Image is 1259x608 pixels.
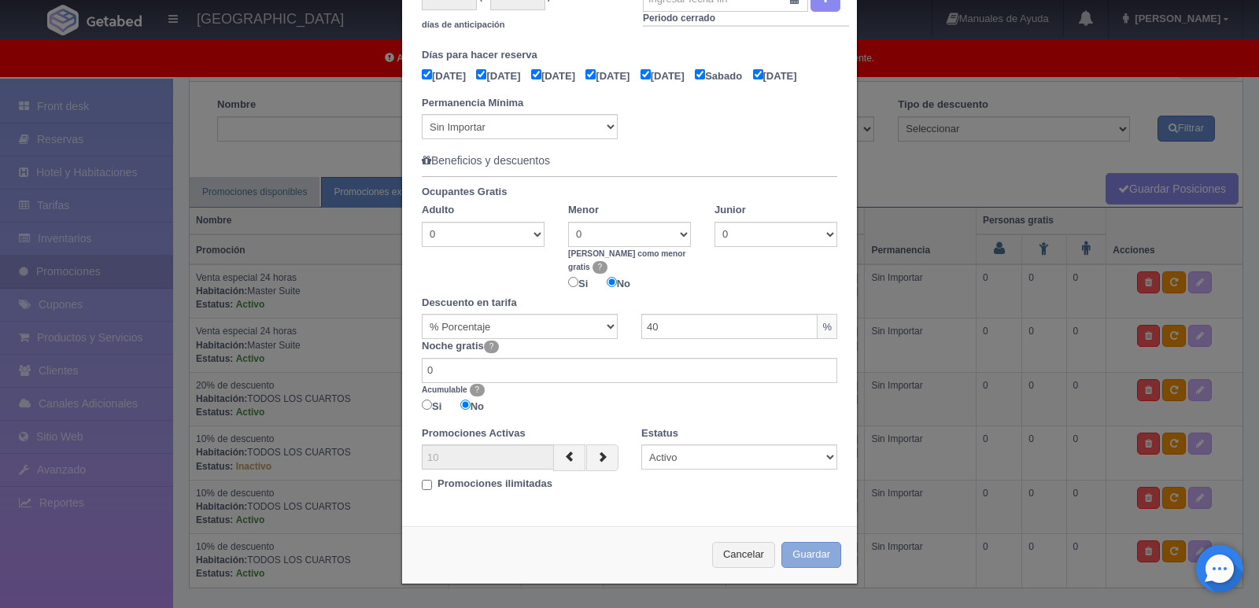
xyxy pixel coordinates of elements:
label: Ocupantes Gratis [410,185,849,200]
label: [DATE] [531,66,583,84]
label: Promociones Activas [422,426,526,441]
label: Descuento en tarifa [422,296,517,311]
span: ? [484,341,500,353]
label: No [445,396,484,415]
input: [DATE] [422,69,432,79]
b: Acumulable [422,385,467,394]
label: Si [422,396,441,415]
label: [DATE] [422,66,474,84]
b: Promociones ilimitadas [438,477,552,489]
label: [DATE] [476,66,528,84]
label: Sabado [695,66,750,84]
th: Periodo cerrado [643,12,849,26]
input: Promociones ilimitadas [422,480,432,490]
label: Si [568,274,588,292]
label: Menor [568,203,599,218]
label: [DATE] [641,66,692,84]
span: ? [470,384,486,396]
label: Estatus [641,426,678,441]
label: [DATE] [585,66,637,84]
b: [PERSON_NAME] como menor gratis [568,249,685,271]
label: Adulto [422,203,454,218]
span: % [818,314,837,339]
button: Guardar [781,542,841,568]
input: Si [422,400,432,410]
input: [DATE] [476,69,486,79]
span: ? [593,261,608,274]
input: Si [568,277,578,287]
input: [DATE] [531,69,541,79]
label: [DATE] [753,66,805,84]
label: No [591,274,630,292]
input: [DATE] [753,69,763,79]
input: [DATE] [585,69,596,79]
small: días de anticipación [422,20,505,29]
input: Cantidad [422,358,837,383]
h5: Beneficios y descuentos [422,155,837,167]
label: Noche gratis [422,339,484,354]
button: Cancelar [712,542,775,568]
label: Permanencia Mínima [422,96,523,111]
label: Junior [714,203,746,218]
input: No [607,277,617,287]
input: Cantidad [641,314,818,339]
input: No [460,400,471,410]
label: Días para hacer reserva [410,48,849,63]
input: Sabado [695,69,705,79]
input: [DATE] [641,69,651,79]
